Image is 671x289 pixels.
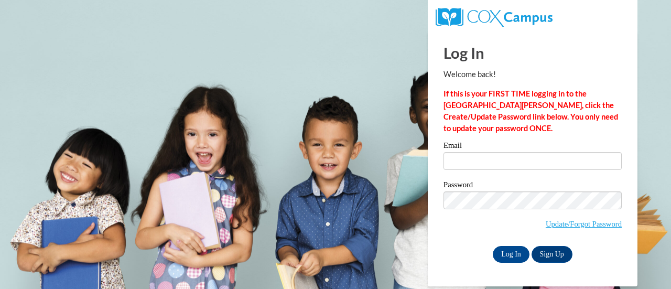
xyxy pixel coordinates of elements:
p: Welcome back! [443,69,622,80]
input: Log In [493,246,529,263]
h1: Log In [443,42,622,63]
label: Password [443,181,622,191]
label: Email [443,142,622,152]
a: Sign Up [532,246,572,263]
a: Update/Forgot Password [546,220,622,228]
img: COX Campus [436,8,553,27]
strong: If this is your FIRST TIME logging in to the [GEOGRAPHIC_DATA][PERSON_NAME], click the Create/Upd... [443,89,618,133]
a: COX Campus [436,12,553,21]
